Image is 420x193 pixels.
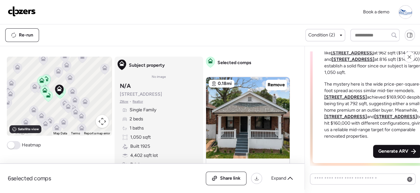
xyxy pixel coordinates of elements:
span: Expand [271,175,286,182]
span: Selected comps [217,60,251,66]
a: [STREET_ADDRESS] [374,114,417,119]
a: [STREET_ADDRESS] [331,50,374,56]
span: Share link [220,175,241,182]
span: • [130,99,131,104]
span: 1 baths [130,125,144,131]
span: [STREET_ADDRESS] [120,91,162,98]
img: Logo [8,6,36,17]
a: [STREET_ADDRESS] [332,57,374,62]
h3: N/A [120,82,131,90]
a: [STREET_ADDRESS] [324,94,367,100]
span: Remove [268,82,285,88]
button: Map camera controls [96,115,109,128]
span: Realtor [133,99,143,104]
img: Google [8,127,30,136]
span: Single Family [130,107,156,113]
span: Heatmap [22,142,41,148]
span: Brick [130,161,141,168]
span: Book a demo [363,9,389,15]
span: 1,050 sqft [130,134,151,141]
span: No image [152,74,166,79]
a: Open this area in Google Maps (opens a new window) [8,127,30,136]
a: [STREET_ADDRESS] [324,114,367,119]
span: 0.18mi [218,80,232,87]
span: 2 beds [130,116,143,122]
a: Terms (opens in new tab) [71,131,80,135]
span: Generate ARV [378,148,408,155]
span: Subject property [129,62,165,69]
span: 4,402 sqft lot [130,152,158,159]
button: Map Data [53,131,67,136]
span: Re-run [19,32,33,38]
a: Report a map error [84,131,110,135]
span: Satellite view [18,127,39,132]
span: Condition (2) [308,32,335,38]
span: Zillow [120,99,129,104]
span: Built 1925 [130,143,150,150]
span: 6 selected comps [8,174,51,182]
